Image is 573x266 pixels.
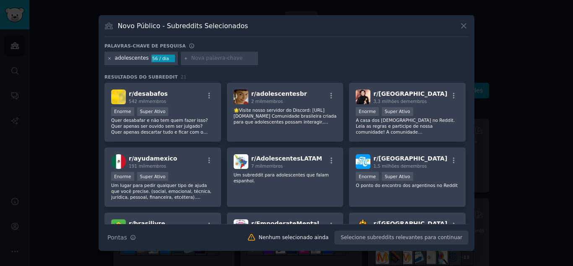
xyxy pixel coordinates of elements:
font: Enorme [359,174,376,179]
font: 542 mil [129,99,145,104]
font: Nenhum selecionado ainda [259,234,329,240]
font: 🌟Visite nosso servidor do Discord: [URL][DOMAIN_NAME] Comunidade brasileira criada para que adole... [234,108,337,160]
font: membros [145,99,166,104]
img: adolescentesbr [234,90,248,104]
font: Novo Público - Subreddits Selecionados [118,22,248,30]
font: ayudamexico [134,155,177,162]
img: Empoderar Mentalmente [234,219,248,234]
input: Nova palavra-chave [191,55,255,62]
font: A casa dos [DEMOGRAPHIC_DATA] no Reddit. Leia as regras e participe de nossa comunidade! A comuni... [356,118,457,164]
font: EmpoderateMentalmente [256,220,340,227]
font: membros [406,99,427,104]
font: desabafos [134,90,168,97]
font: Super Ativo [385,174,410,179]
font: 7 mil [251,163,262,169]
font: 3,3 milhões de [373,99,406,104]
font: Enorme [114,174,131,179]
font: r/ [129,155,134,162]
font: Palavras-chave de pesquisa [104,43,186,48]
img: desabafos [111,90,126,104]
img: Chile [356,219,370,234]
font: 1,5 milhões de [373,163,406,169]
font: Um lugar para pedir qualquer tipo de ajuda que você precise. (social, emocional, técnica, jurídic... [111,183,212,205]
font: Super Ativo [140,109,166,114]
font: Enorme [114,109,131,114]
font: O ponto do encontro dos argentinos no Reddit [356,183,458,188]
font: 56 / dia [152,56,169,61]
font: r/ [251,220,256,227]
font: Um subreddit para adolescentes que falam espanhol. [234,172,329,183]
font: membros [145,163,166,169]
img: ayudaméxico [111,154,126,169]
font: r/ [129,220,134,227]
font: [GEOGRAPHIC_DATA] [378,155,447,162]
font: r/ [373,220,378,227]
font: AdolescentesLATAM [256,155,322,162]
font: brasilivre [134,220,165,227]
font: Super Ativo [385,109,410,114]
font: 21 [181,74,187,79]
font: membros [262,163,283,169]
font: r/ [129,90,134,97]
img: Brasil [356,90,370,104]
font: r/ [373,90,378,97]
font: r/ [251,90,256,97]
font: r/ [373,155,378,162]
font: adolescentes [115,55,149,61]
img: Argentina [356,154,370,169]
font: [GEOGRAPHIC_DATA] [378,90,447,97]
font: 2 mil [251,99,262,104]
font: Pontas [107,234,127,241]
font: [GEOGRAPHIC_DATA] [378,220,447,227]
font: Resultados do Subreddit [104,74,178,79]
font: membros [406,163,427,169]
font: r/ [251,155,256,162]
font: adolescentesbr [256,90,307,97]
font: membros [262,99,283,104]
img: brasilivre [111,219,126,234]
button: Pontas [104,230,139,245]
font: Super Ativo [140,174,166,179]
font: Enorme [359,109,376,114]
font: 191 mil [129,163,145,169]
img: AdolescentesLATAM [234,154,248,169]
font: Quer desabafar e não tem quem fazer isso? Quer apenas ser ouvido sem ser julgado? Quer apenas des... [111,118,214,152]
